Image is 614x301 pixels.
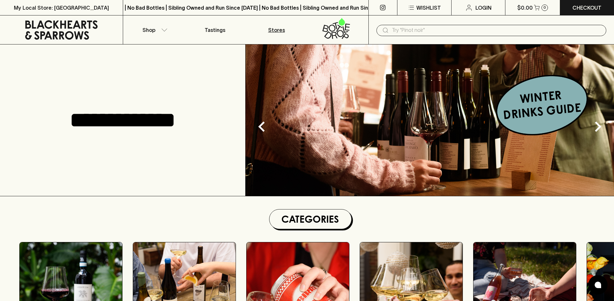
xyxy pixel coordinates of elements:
p: Login [475,4,492,12]
button: Next [585,114,611,140]
img: bubble-icon [595,282,601,288]
h1: Categories [272,212,349,226]
p: Wishlist [416,4,441,12]
button: Shop [123,15,184,44]
p: Shop [142,26,155,34]
p: Stores [268,26,285,34]
img: optimise [246,44,614,196]
button: Previous [249,114,275,140]
p: $0.00 [517,4,533,12]
a: Stores [246,15,307,44]
p: 0 [543,6,546,9]
p: Checkout [572,4,601,12]
input: Try "Pinot noir" [392,25,601,35]
a: Tastings [184,15,246,44]
p: My Local Store: [GEOGRAPHIC_DATA] [14,4,109,12]
p: Tastings [205,26,225,34]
